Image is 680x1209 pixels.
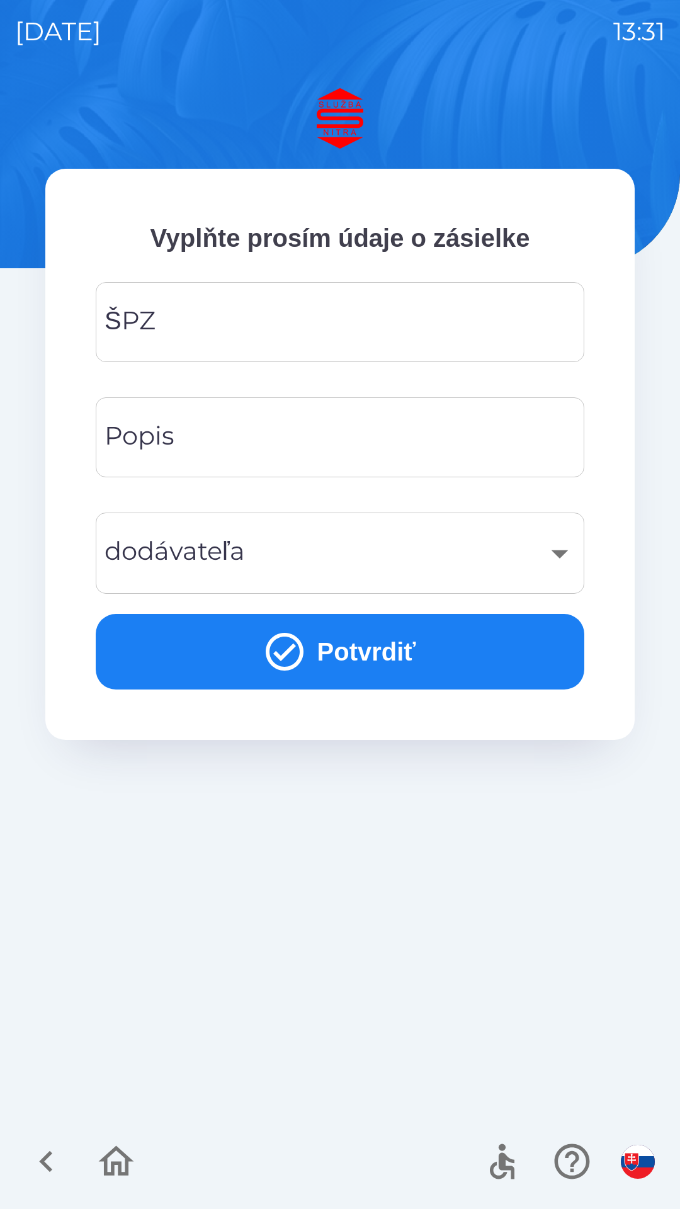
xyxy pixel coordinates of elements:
button: Potvrdiť [96,614,584,690]
p: 13:31 [613,13,665,50]
p: [DATE] [15,13,101,50]
img: sk flag [621,1145,655,1179]
p: Vyplňte prosím údaje o zásielke [96,219,584,257]
img: Logo [45,88,635,149]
